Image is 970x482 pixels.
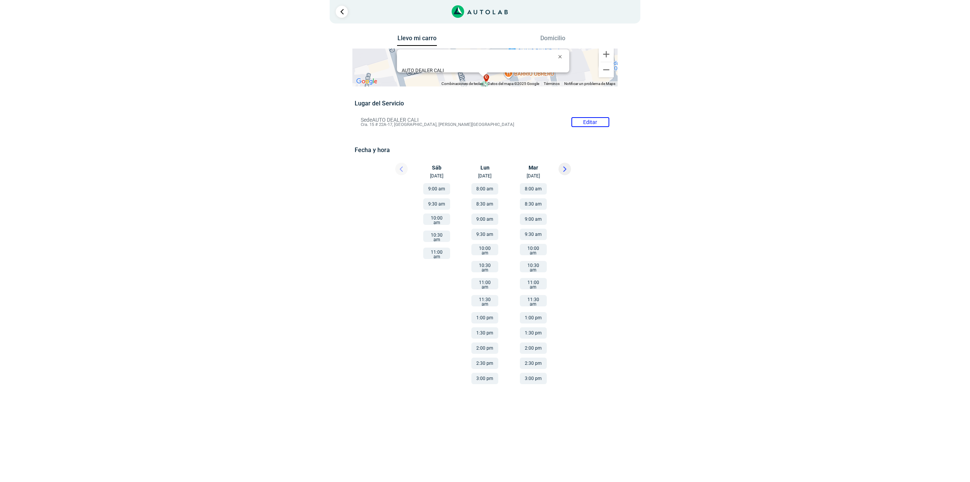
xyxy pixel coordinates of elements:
[471,278,498,289] button: 11:00 am
[520,198,547,210] button: 8:30 am
[485,74,488,81] span: c
[355,146,615,154] h5: Fecha y hora
[471,342,498,354] button: 2:00 pm
[423,248,450,259] button: 11:00 am
[423,198,450,210] button: 9:30 am
[471,295,498,306] button: 11:30 am
[471,312,498,323] button: 1:00 pm
[471,358,498,369] button: 2:30 pm
[520,244,547,255] button: 10:00 am
[599,47,614,62] button: Ampliar
[355,100,615,107] h5: Lugar del Servicio
[471,229,498,240] button: 9:30 am
[423,183,450,195] button: 9:00 am
[564,82,615,86] a: Notificar un problema de Maps
[471,373,498,384] button: 3:00 pm
[423,214,450,225] button: 10:00 am
[452,8,508,15] a: Link al sitio de autolab
[520,261,547,272] button: 10:30 am
[520,312,547,323] button: 1:00 pm
[402,68,569,79] div: Cra. 15 # 22A-17, [GEOGRAPHIC_DATA], [PERSON_NAME][GEOGRAPHIC_DATA]
[471,183,498,195] button: 8:00 am
[520,229,547,240] button: 9:30 am
[520,183,547,195] button: 8:00 am
[533,35,573,46] button: Domicilio
[544,82,560,86] a: Términos (se abre en una nueva pestaña)
[471,198,498,210] button: 8:30 am
[336,6,348,18] a: Ir al paso anterior
[471,214,498,225] button: 9:00 am
[599,62,614,77] button: Reducir
[520,214,547,225] button: 9:00 am
[520,278,547,289] button: 11:00 am
[397,35,437,46] button: Llevo mi carro
[520,373,547,384] button: 3:00 pm
[471,244,498,255] button: 10:00 am
[402,68,444,73] b: AUTO DEALER CALI
[520,358,547,369] button: 2:30 pm
[520,342,547,354] button: 2:00 pm
[520,295,547,306] button: 11:30 am
[423,231,450,242] button: 10:30 am
[471,327,498,339] button: 1:30 pm
[354,77,379,86] img: Google
[354,77,379,86] a: Abre esta zona en Google Maps (se abre en una nueva ventana)
[441,81,483,86] button: Combinaciones de teclas
[488,82,539,86] span: Datos del mapa ©2025 Google
[520,327,547,339] button: 1:30 pm
[553,47,571,66] button: Cerrar
[471,261,498,272] button: 10:30 am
